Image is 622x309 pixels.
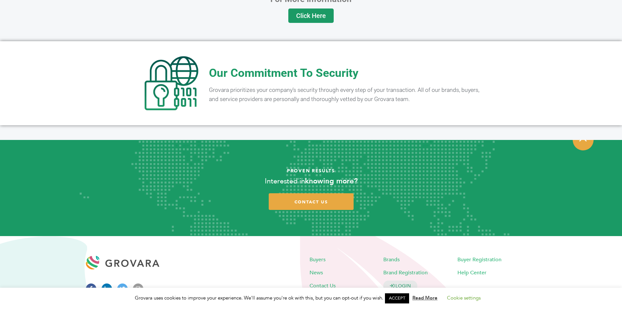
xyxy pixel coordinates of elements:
a: Brands [383,256,400,263]
a: Read More [412,295,438,301]
a: Cookie settings [447,295,481,301]
a: Buyers [310,256,326,263]
a: LOGIN [383,280,417,291]
a: ACCEPT [385,293,409,303]
span: Click Here [296,12,326,19]
a: Help Center [457,269,486,276]
a: contact us [269,193,354,210]
a: Buyer Registration [457,256,502,263]
a: Brand Registration [383,269,428,276]
a: Click Here [288,9,334,23]
span: Our Commitment To Security [209,66,359,80]
a: News [310,269,323,276]
span: contact us [295,199,328,205]
a: Contact Us [310,282,336,289]
span: Interested in [265,176,305,186]
span: Grovara prioritizes your company’s security through every step of your transaction. All of our br... [209,87,479,102]
span: Grovara uses cookies to improve your experience. We'll assume you're ok with this, but you can op... [135,295,487,301]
